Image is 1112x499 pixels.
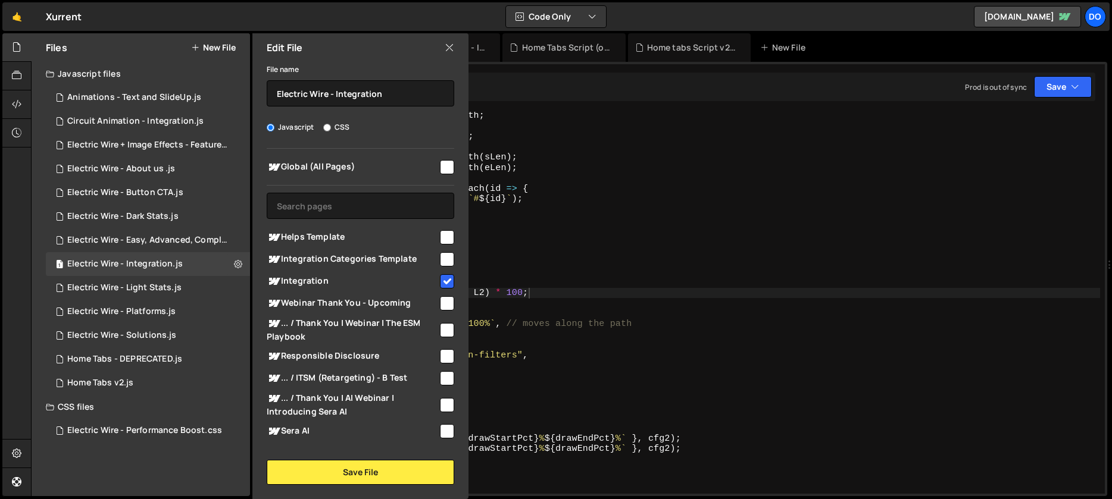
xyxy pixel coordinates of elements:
div: Home Tabs v2.js [67,378,133,388]
button: Code Only [506,6,606,27]
div: 13741/39781.js [46,276,250,300]
div: Electric Wire - Integration.js [67,259,183,269]
a: [DOMAIN_NAME] [974,6,1081,27]
div: Electric Wire - About us .js [67,164,175,174]
div: 13741/34720.js [46,347,250,371]
div: Electric Wire - Dark Stats.js [67,211,179,222]
span: Responsible Disclosure [267,349,438,363]
button: Save [1034,76,1092,98]
div: Home tabs Script v2.js [647,42,736,54]
input: Javascript [267,124,274,131]
div: 13741/35121.js [46,371,250,395]
div: Home Tabs - DEPRECATED.js [67,354,182,365]
div: New File [760,42,810,54]
input: Name [267,80,454,106]
a: Do [1085,6,1106,27]
div: CSS files [32,395,250,419]
div: Home Tabs Script (old).js [522,42,611,54]
span: Webinar Thank You - Upcoming [267,296,438,310]
input: Search pages [267,193,454,219]
span: ... / Thank You | AI Webinar | Introducing Sera AI [267,391,438,418]
span: Global (All Pages) [267,160,438,174]
div: Javascript files [32,62,250,86]
div: 13741/39731.js [46,181,250,205]
div: 13741/39793.js [46,228,254,252]
label: File name [267,64,299,76]
span: Integration [267,274,438,288]
div: Electric Wire - Light Stats.js [67,283,182,293]
div: Animations - Text and SlideUp.js [67,92,201,103]
div: 13741/39772.css [46,419,250,442]
div: Electric Wire - Button CTA.js [67,187,183,198]
div: Circuit Animation - Integration.js [67,116,204,127]
span: Sera AI [267,424,438,438]
button: Save File [267,460,454,485]
div: 13741/40380.js [46,86,250,109]
div: Electric Wire - Solutions.js [67,330,176,341]
div: Electric Wire - Platforms.js [67,306,176,317]
div: Xurrent [46,10,82,24]
div: 13741/39792.js [46,133,254,157]
div: Electric Wire + Image Effects - Features.js [67,140,232,150]
div: 13741/45029.js [46,109,250,133]
span: Integration Categories Template [267,252,438,266]
div: 13741/39773.js [46,205,250,228]
span: 1 [56,261,63,270]
div: Electric Wire - Easy, Advanced, Complete.js [67,235,232,246]
span: ... / Thank You | Webinar | The ESM Playbook [267,316,438,343]
div: 13741/45398.js [46,252,250,276]
label: Javascript [267,121,314,133]
div: 13741/39667.js [46,324,250,347]
div: Electric Wire - Performance Boost.css [67,425,222,436]
span: Helps Template [267,230,438,244]
div: 13741/39729.js [46,300,250,324]
div: Prod is out of sync [965,82,1027,92]
a: 🤙 [2,2,32,31]
button: New File [191,43,236,52]
input: CSS [323,124,331,131]
span: ... / ITSM (Retargeting) - B Test [267,371,438,385]
h2: Files [46,41,67,54]
h2: Edit File [267,41,302,54]
div: 13741/40873.js [46,157,250,181]
label: CSS [323,121,349,133]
